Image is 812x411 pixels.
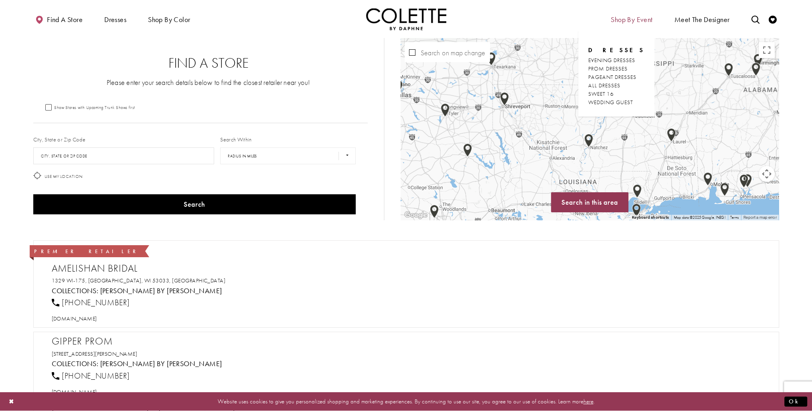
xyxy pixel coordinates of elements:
[730,215,739,220] a: Terms (opens in new tab)
[403,210,429,220] img: Google Image #800
[52,297,130,308] a: [PHONE_NUMBER]
[632,215,669,220] button: Keyboard shortcuts
[52,350,138,357] a: Opens in new tab
[609,8,654,30] span: Shop By Event
[588,81,644,90] a: ALL DRESSES
[33,135,86,143] label: City, State or Zip Code
[146,8,192,30] span: Shop by color
[551,192,629,212] button: Search in this area
[463,143,472,157] img: Google Image #664
[767,8,779,30] a: Check Wishlist
[588,90,614,97] span: SWEET 16
[743,215,776,220] a: Report a map error
[588,82,620,89] span: ALL DRESSES
[588,65,628,72] span: PROM DRESSES
[430,205,439,218] img: Google Image #488
[703,172,712,186] img: Google Image #649
[588,46,644,54] span: Dresses
[751,62,760,76] img: Google Image #535
[52,286,99,295] span: Collections:
[674,215,725,220] span: Map data ©2025 Google, INEGI
[47,16,83,24] span: Find a store
[667,128,676,142] img: Google Image #603
[62,297,130,308] span: [PHONE_NUMBER]
[588,98,644,107] a: WEDDING GUEST
[584,134,593,147] img: Google Image #591
[633,184,642,198] img: Google Image #717
[102,8,128,30] span: Dresses
[366,8,446,30] img: Colette by Daphne
[588,99,633,106] span: WEDDING GUEST
[52,335,769,347] h2: Gipper Prom
[52,388,97,395] span: [DOMAIN_NAME]
[100,286,222,295] a: Visit Colette by Daphne page - Opens in new tab
[759,166,775,182] button: Map camera controls
[100,359,222,368] a: Visit Colette by Daphne page - Opens in new tab
[220,135,251,143] label: Search Within
[220,147,355,164] select: Radius In Miles
[52,277,226,284] a: Opens in new tab
[52,315,97,322] a: Opens in new tab
[724,63,733,77] img: Google Image #590
[49,77,368,87] p: Please enter your search details below to find the closest retailer near you!
[34,248,140,255] span: Premier Retailer
[743,174,752,187] img: Google Image #616
[739,174,748,188] img: Google Image #601
[401,38,779,220] div: Map with store locations
[49,55,368,71] h2: Find a Store
[52,315,97,322] span: [DOMAIN_NAME]
[632,203,641,217] img: Google Image #718
[441,103,450,117] img: Google Image #563
[749,8,761,30] a: Toggle search
[394,80,403,93] img: Google Image #514
[33,147,215,164] input: City, State, or ZIP Code
[148,16,190,24] span: Shop by color
[33,194,356,214] button: Search
[674,16,730,24] span: Meet the designer
[366,8,446,30] a: Visit Home Page
[561,197,618,207] span: Search in this area
[52,262,769,274] h2: Amelishan Bridal
[583,397,593,405] a: here
[588,73,636,81] span: PAGEANT DRESSES
[58,396,754,407] p: Website uses cookies to give you personalized shopping and marketing experiences. By continuing t...
[588,56,644,64] a: EVENING DRESSES
[753,54,762,67] img: Google Image #702
[784,397,807,407] button: Submit Dialog
[500,92,509,106] img: Google Image #676
[588,90,644,98] a: SWEET 16
[403,210,429,220] a: Open this area in Google Maps (opens a new window)
[588,56,635,64] span: EVENING DRESSES
[52,371,130,381] a: [PHONE_NUMBER]
[5,395,18,409] button: Close Dialog
[720,183,729,196] img: Google Image #681
[62,371,130,381] span: [PHONE_NUMBER]
[104,16,126,24] span: Dresses
[672,8,732,30] a: Meet the designer
[52,388,97,395] a: Opens in new tab
[631,103,640,117] img: Google Image #683
[611,16,652,24] span: Shop By Event
[588,73,644,81] a: PAGEANT DRESSES
[588,64,644,73] a: PROM DRESSES
[52,359,99,368] span: Collections:
[33,8,85,30] a: Find a store
[487,52,496,66] img: Google Image #525
[759,42,775,58] button: Toggle fullscreen view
